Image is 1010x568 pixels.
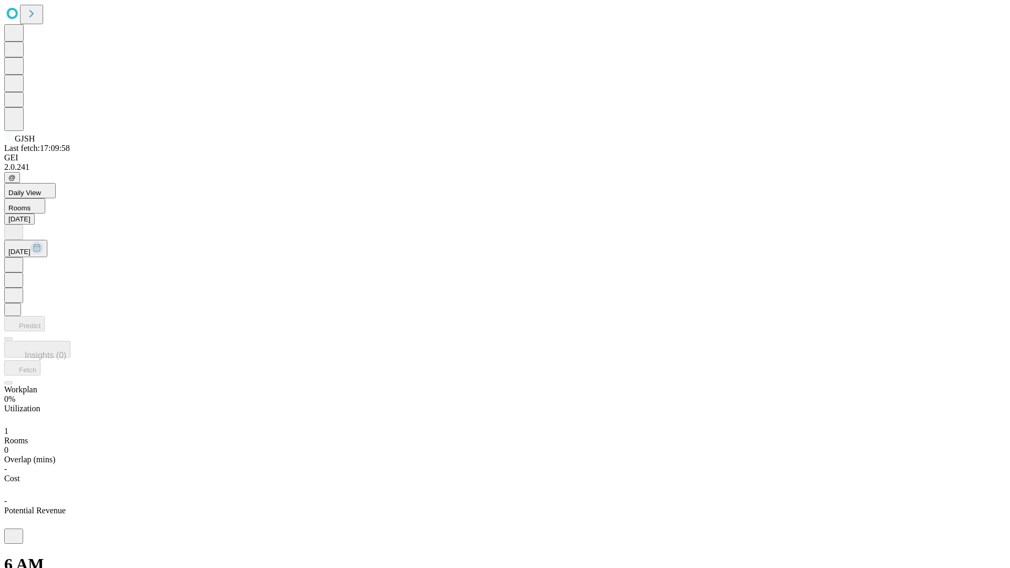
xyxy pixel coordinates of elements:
span: - [4,464,7,473]
button: Fetch [4,360,41,376]
span: [DATE] [8,248,31,256]
button: [DATE] [4,240,47,257]
span: 1 [4,427,8,435]
button: Predict [4,316,45,331]
div: GEI [4,153,1006,163]
span: Insights (0) [25,351,66,360]
span: Potential Revenue [4,506,66,515]
span: Rooms [4,436,28,445]
span: Daily View [8,189,41,197]
span: Rooms [8,204,31,212]
button: Insights (0) [4,341,70,358]
span: Utilization [4,404,40,413]
span: Overlap (mins) [4,455,55,464]
span: Cost [4,474,19,483]
button: Daily View [4,183,56,198]
span: GJSH [15,134,35,143]
span: Last fetch: 17:09:58 [4,144,70,153]
span: 0 [4,445,8,454]
span: - [4,496,7,505]
button: [DATE] [4,214,35,225]
button: @ [4,172,20,183]
span: @ [8,174,16,181]
span: Workplan [4,385,37,394]
div: 2.0.241 [4,163,1006,172]
span: 0% [4,394,15,403]
button: Rooms [4,198,45,214]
